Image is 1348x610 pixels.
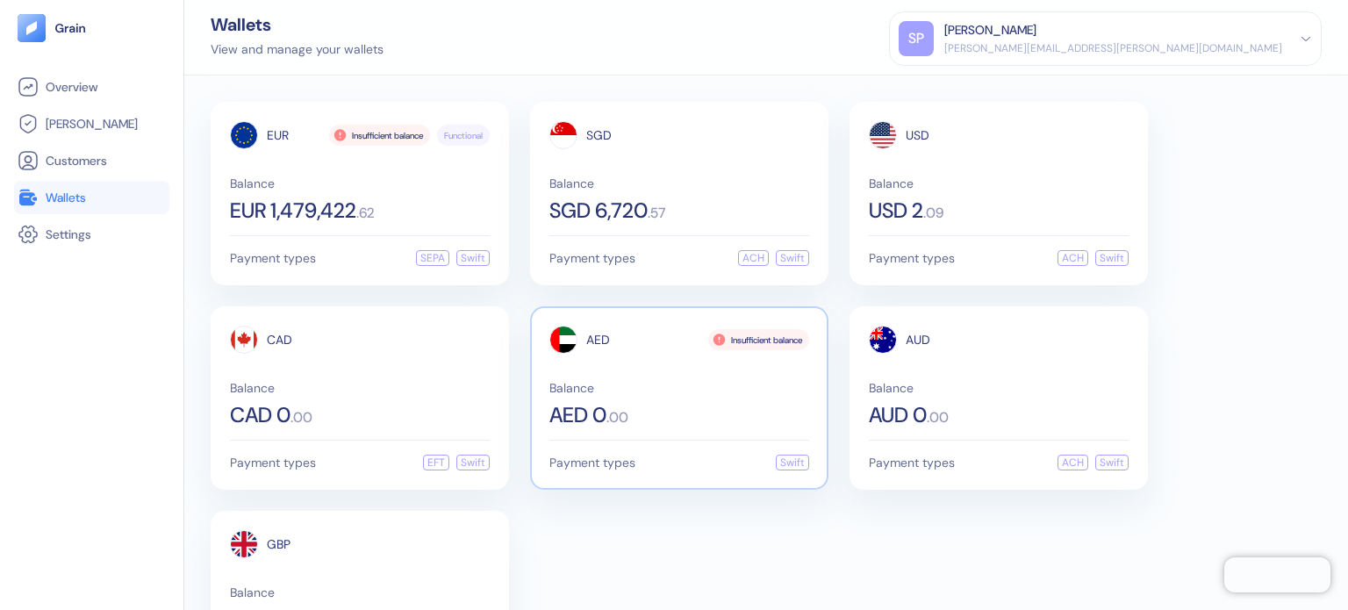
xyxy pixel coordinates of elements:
span: Balance [869,382,1129,394]
span: Balance [869,177,1129,190]
span: Settings [46,226,91,243]
span: SGD 6,720 [549,200,648,221]
a: Customers [18,150,166,171]
span: Payment types [230,456,316,469]
span: Functional [444,129,483,142]
span: AED 0 [549,405,606,426]
div: Swift [1095,250,1129,266]
span: . 00 [290,411,312,425]
iframe: Chatra live chat [1224,557,1330,592]
span: . 09 [923,206,943,220]
a: [PERSON_NAME] [18,113,166,134]
span: EUR [267,129,289,141]
span: Payment types [869,252,955,264]
span: USD 2 [869,200,923,221]
a: Settings [18,224,166,245]
span: Wallets [46,189,86,206]
span: . 00 [606,411,628,425]
div: Swift [1095,455,1129,470]
div: SEPA [416,250,449,266]
span: Payment types [549,252,635,264]
span: GBP [267,538,290,550]
a: Wallets [18,187,166,208]
div: ACH [738,250,769,266]
div: View and manage your wallets [211,40,384,59]
span: SGD [586,129,612,141]
span: Overview [46,78,97,96]
span: EUR 1,479,422 [230,200,356,221]
span: Balance [549,382,809,394]
span: [PERSON_NAME] [46,115,138,133]
span: AUD [906,334,930,346]
span: Balance [549,177,809,190]
div: Insufficient balance [708,329,809,350]
div: SP [899,21,934,56]
span: . 00 [927,411,949,425]
img: logo-tablet-V2.svg [18,14,46,42]
div: Wallets [211,16,384,33]
span: CAD [267,334,292,346]
span: USD [906,129,929,141]
span: Balance [230,177,490,190]
div: ACH [1058,455,1088,470]
div: [PERSON_NAME] [944,21,1036,39]
span: Customers [46,152,107,169]
span: Payment types [869,456,955,469]
img: logo [54,22,87,34]
div: Swift [456,455,490,470]
div: ACH [1058,250,1088,266]
div: Insufficient balance [329,125,430,146]
div: Swift [776,455,809,470]
div: [PERSON_NAME][EMAIL_ADDRESS][PERSON_NAME][DOMAIN_NAME] [944,40,1282,56]
a: Overview [18,76,166,97]
span: . 57 [648,206,665,220]
span: Payment types [230,252,316,264]
span: Payment types [549,456,635,469]
span: AED [586,334,610,346]
div: EFT [423,455,449,470]
div: Swift [776,250,809,266]
div: Swift [456,250,490,266]
span: . 62 [356,206,375,220]
span: AUD 0 [869,405,927,426]
span: Balance [230,586,490,599]
span: Balance [230,382,490,394]
span: CAD 0 [230,405,290,426]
